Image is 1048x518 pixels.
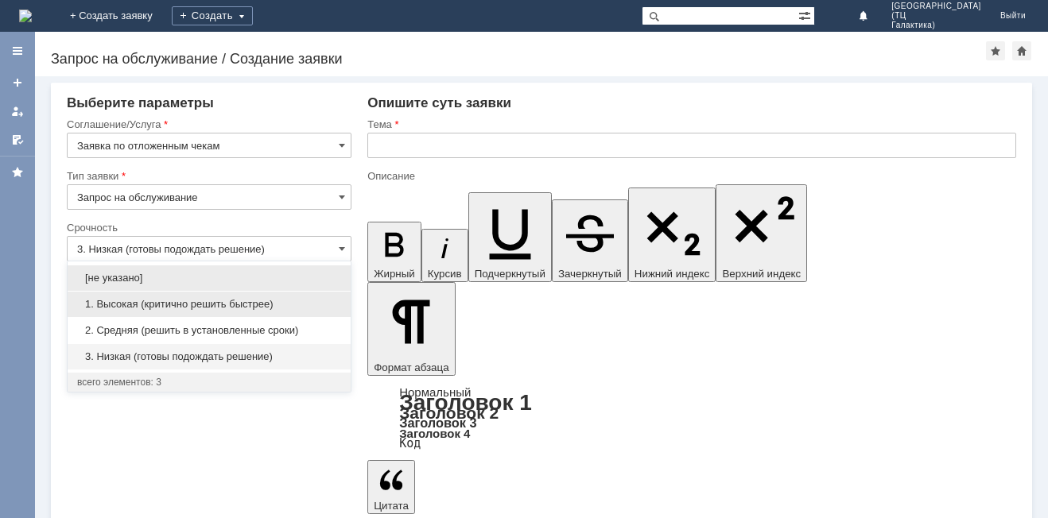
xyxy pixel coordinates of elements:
[374,361,448,373] span: Формат абзаца
[367,460,415,514] button: Цитата
[722,268,801,280] span: Верхний индекс
[798,7,814,22] span: Расширенный поиск
[399,436,421,450] a: Код
[891,21,981,30] span: Галактика)
[428,268,462,280] span: Курсив
[77,324,341,337] span: 2. Средняя (решить в установленные сроки)
[367,222,421,282] button: Жирный
[558,268,622,280] span: Зачеркнутый
[67,95,214,110] span: Выберите параметры
[421,229,468,282] button: Курсив
[367,119,1013,129] div: Тема
[399,385,471,399] a: Нормальный
[367,387,1016,449] div: Формат абзаца
[367,171,1013,181] div: Описание
[986,41,1005,60] div: Добавить в избранное
[77,298,341,311] span: 1. Высокая (критично решить быстрее)
[5,70,30,95] a: Создать заявку
[5,127,30,153] a: Мои согласования
[19,10,32,22] img: logo
[468,192,552,282] button: Подчеркнутый
[367,282,455,376] button: Формат абзаца
[77,376,341,388] div: всего элементов: 3
[77,350,341,363] span: 3. Низкая (готовы подождать решение)
[51,51,986,67] div: Запрос на обслуживание / Создание заявки
[891,2,981,11] span: [GEOGRAPHIC_DATA]
[399,390,532,415] a: Заголовок 1
[891,11,981,21] span: (ТЦ
[1012,41,1031,60] div: Сделать домашней страницей
[67,222,348,233] div: Срочность
[172,6,253,25] div: Создать
[399,404,499,422] a: Заголовок 2
[716,184,807,282] button: Верхний индекс
[77,272,341,284] span: [не указано]
[5,99,30,124] a: Мои заявки
[399,416,476,430] a: Заголовок 3
[367,95,511,110] span: Опишите суть заявки
[67,171,348,181] div: Тип заявки
[19,10,32,22] a: Перейти на домашнюю страницу
[628,187,716,282] button: Нижний индекс
[552,199,628,282] button: Зачеркнутый
[374,500,409,512] span: Цитата
[475,268,545,280] span: Подчеркнутый
[399,427,470,440] a: Заголовок 4
[635,268,710,280] span: Нижний индекс
[374,268,415,280] span: Жирный
[67,119,348,129] div: Соглашение/Услуга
